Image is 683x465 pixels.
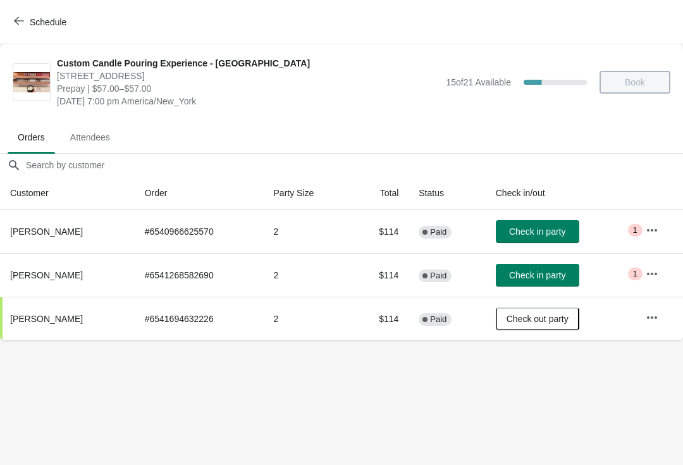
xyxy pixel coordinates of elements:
[430,227,446,237] span: Paid
[57,95,440,108] span: [DATE] 7:00 pm America/New_York
[496,220,579,243] button: Check in party
[13,72,50,93] img: Custom Candle Pouring Experience - Fort Lauderdale
[633,225,637,235] span: 1
[57,82,440,95] span: Prepay | $57.00–$57.00
[351,297,409,340] td: $114
[264,210,351,253] td: 2
[135,297,264,340] td: # 6541694632226
[10,270,83,280] span: [PERSON_NAME]
[430,271,446,281] span: Paid
[633,269,637,279] span: 1
[430,314,446,325] span: Paid
[351,177,409,210] th: Total
[496,264,579,287] button: Check in party
[25,154,683,177] input: Search by customer
[507,314,569,324] span: Check out party
[135,253,264,297] td: # 6541268582690
[509,226,565,237] span: Check in party
[486,177,636,210] th: Check in/out
[57,57,440,70] span: Custom Candle Pouring Experience - [GEOGRAPHIC_DATA]
[8,126,55,149] span: Orders
[264,253,351,297] td: 2
[496,307,579,330] button: Check out party
[60,126,120,149] span: Attendees
[135,210,264,253] td: # 6540966625570
[10,314,83,324] span: [PERSON_NAME]
[509,270,565,280] span: Check in party
[351,253,409,297] td: $114
[351,210,409,253] td: $114
[264,177,351,210] th: Party Size
[10,226,83,237] span: [PERSON_NAME]
[135,177,264,210] th: Order
[57,70,440,82] span: [STREET_ADDRESS]
[264,297,351,340] td: 2
[30,17,66,27] span: Schedule
[409,177,485,210] th: Status
[6,11,77,34] button: Schedule
[446,77,511,87] span: 15 of 21 Available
